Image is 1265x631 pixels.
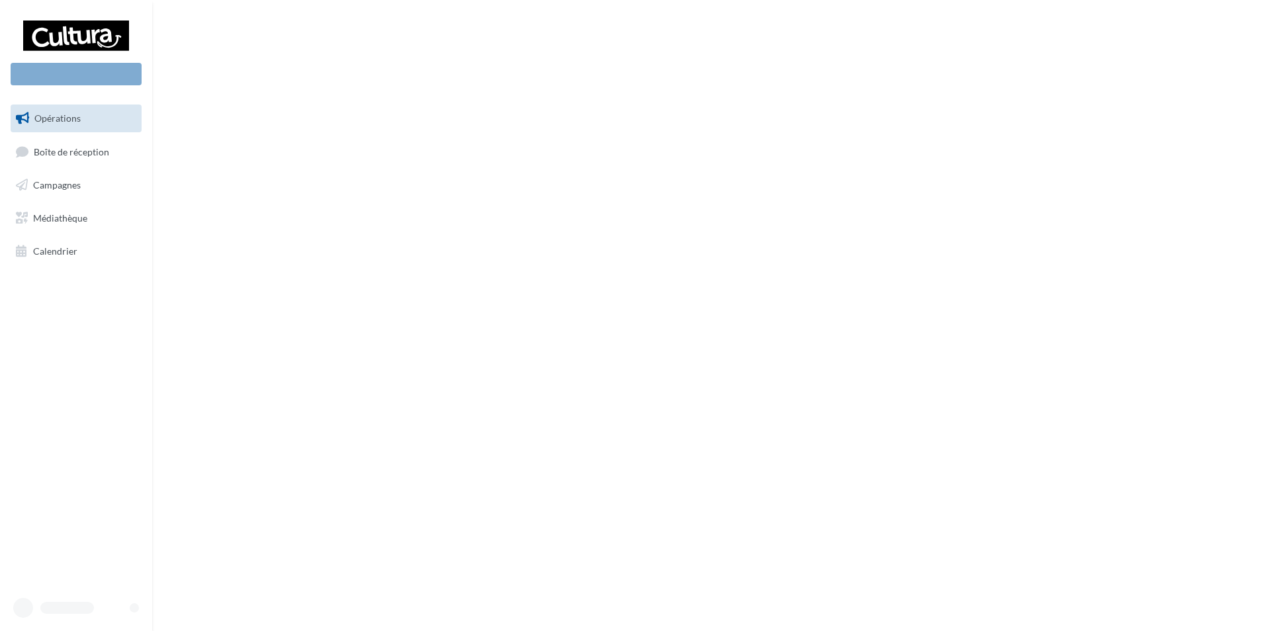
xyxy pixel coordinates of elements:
span: Opérations [34,112,81,124]
span: Boîte de réception [34,146,109,157]
span: Calendrier [33,245,77,256]
span: Campagnes [33,179,81,190]
a: Boîte de réception [8,138,144,166]
div: Nouvelle campagne [11,63,142,85]
a: Campagnes [8,171,144,199]
a: Opérations [8,105,144,132]
span: Médiathèque [33,212,87,224]
a: Calendrier [8,237,144,265]
a: Médiathèque [8,204,144,232]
